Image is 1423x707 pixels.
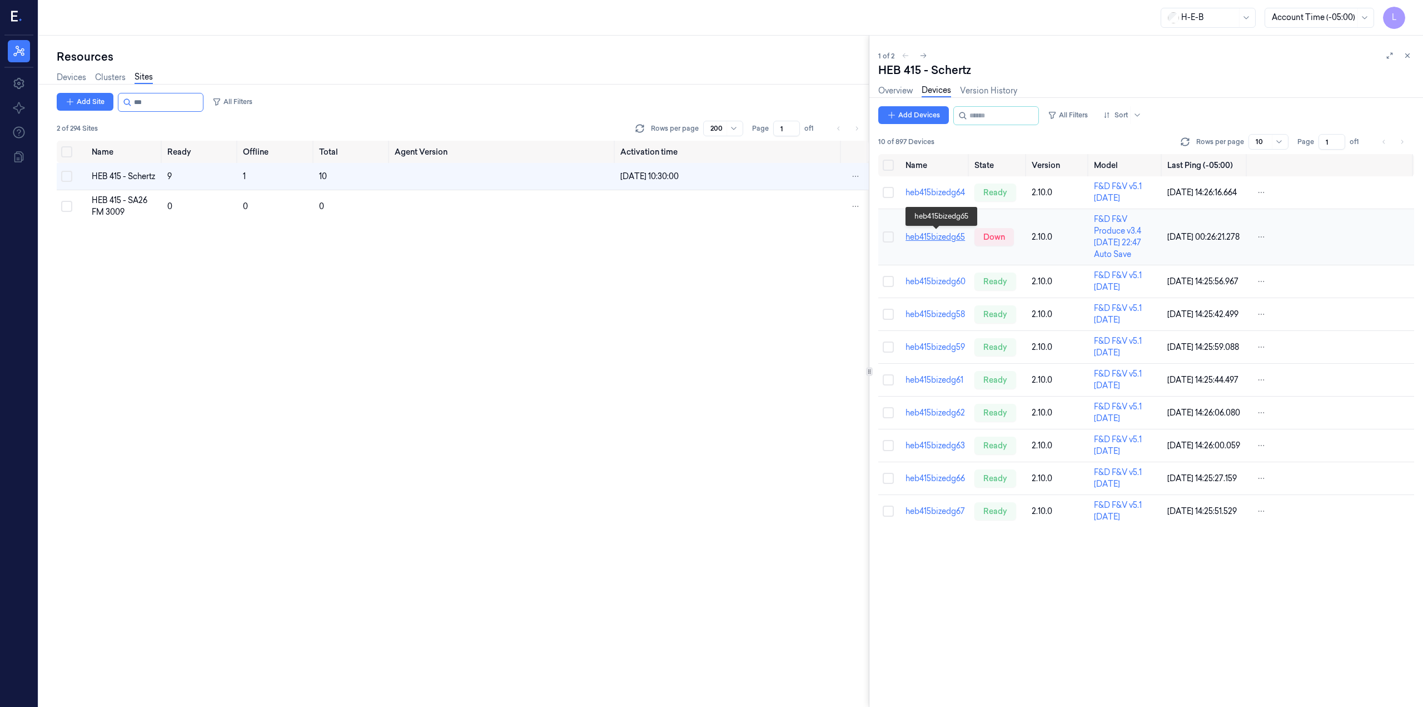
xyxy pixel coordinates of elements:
span: 0 [319,201,324,211]
nav: pagination [1376,134,1410,150]
div: [DATE] 14:25:59.088 [1167,342,1243,353]
button: Select row [61,201,72,212]
th: Total [315,141,390,163]
div: 2.10.0 [1032,440,1085,452]
div: HEB 415 - Schertz [878,62,971,78]
div: F&D F&V v5.1 [DATE] [1094,401,1158,424]
div: ready [974,273,1016,290]
div: F&D F&V v5.1 [DATE] [1094,368,1158,392]
th: Name [901,154,970,176]
button: Select all [61,146,72,157]
div: [DATE] 14:25:27.159 [1167,473,1243,484]
span: 10 of 897 Devices [878,137,934,147]
span: 10 [319,171,327,181]
div: F&D F&V v5.1 [DATE] [1094,270,1158,293]
div: [DATE] 14:25:56.967 [1167,276,1243,288]
button: L [1383,7,1405,29]
div: 2.10.0 [1032,231,1085,243]
th: Name [87,141,163,163]
div: [DATE] 14:26:06.080 [1167,407,1243,419]
button: Select row [883,506,894,517]
div: F&D F&V v5.1 [DATE] [1094,434,1158,457]
th: State [970,154,1027,176]
button: Select row [883,231,894,243]
a: heb415bizedg65 [905,232,965,242]
th: Ready [163,141,238,163]
div: 2.10.0 [1032,473,1085,484]
div: HEB 415 - SA26 FM 3009 [92,195,158,218]
button: Add Site [57,93,113,111]
div: [DATE] 14:26:16.664 [1167,187,1243,199]
div: F&D F&V v5.1 [DATE] [1094,335,1158,359]
a: heb415bizedg67 [905,506,965,516]
button: All Filters [208,93,257,111]
div: [DATE] 14:25:51.529 [1167,506,1243,517]
button: Select row [883,276,894,287]
nav: pagination [831,121,864,136]
span: 1 of 2 [878,51,894,61]
a: heb415bizedg58 [905,309,965,319]
button: Select row [883,342,894,353]
span: of 1 [1350,137,1367,147]
div: Resources [57,49,869,65]
a: heb415bizedg62 [905,408,965,418]
a: Overview [878,85,913,97]
div: ready [974,437,1016,454]
th: Activation time [616,141,842,163]
button: Select row [883,187,894,198]
span: Page [1297,137,1314,147]
button: Select row [883,473,894,484]
span: [DATE] 10:30:00 [620,171,679,181]
button: All Filters [1043,106,1092,124]
a: Devices [922,85,951,97]
div: F&D F&V v5.1 [DATE] [1094,303,1158,326]
div: ready [974,371,1016,389]
a: Devices [57,72,86,83]
span: 0 [243,201,248,211]
div: [DATE] 14:26:00.059 [1167,440,1243,452]
div: ready [974,305,1016,323]
div: [DATE] 00:26:21.278 [1167,231,1243,243]
span: 9 [167,171,172,181]
th: Last Ping (-05:00) [1163,154,1248,176]
div: F&D F&V v5.1 [DATE] [1094,500,1158,523]
a: Version History [960,85,1017,97]
a: heb415bizedg61 [905,375,963,385]
div: HEB 415 - Schertz [92,171,158,182]
div: 2.10.0 [1032,309,1085,320]
a: heb415bizedg64 [905,187,965,197]
button: Select row [883,407,894,418]
div: ready [974,469,1016,487]
th: Version [1027,154,1089,176]
a: heb415bizedg66 [905,473,965,483]
div: F&D F&V v5.1 [DATE] [1094,181,1158,204]
div: 2.10.0 [1032,506,1085,517]
a: heb415bizedg59 [905,342,965,352]
div: F&D F&V Produce v3.4 [DATE] 22:47 Auto Save [1094,214,1158,260]
a: Clusters [95,72,126,83]
span: 0 [167,201,172,211]
button: Select row [883,374,894,385]
span: Page [752,123,769,134]
div: 2.10.0 [1032,407,1085,419]
div: [DATE] 14:25:44.497 [1167,374,1243,386]
p: Rows per page [651,123,699,134]
span: of 1 [804,123,822,134]
div: 2.10.0 [1032,187,1085,199]
div: ready [974,502,1016,520]
button: Add Devices [878,106,949,124]
div: [DATE] 14:25:42.499 [1167,309,1243,320]
div: 2.10.0 [1032,374,1085,386]
div: ready [974,338,1016,356]
button: Select all [883,160,894,171]
div: ready [974,184,1016,201]
div: down [974,228,1014,246]
div: 2.10.0 [1032,276,1085,288]
button: Select row [883,440,894,451]
th: Agent Version [390,141,616,163]
button: Select row [883,309,894,320]
a: Sites [135,71,153,84]
div: ready [974,404,1016,422]
div: 2.10.0 [1032,342,1085,353]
